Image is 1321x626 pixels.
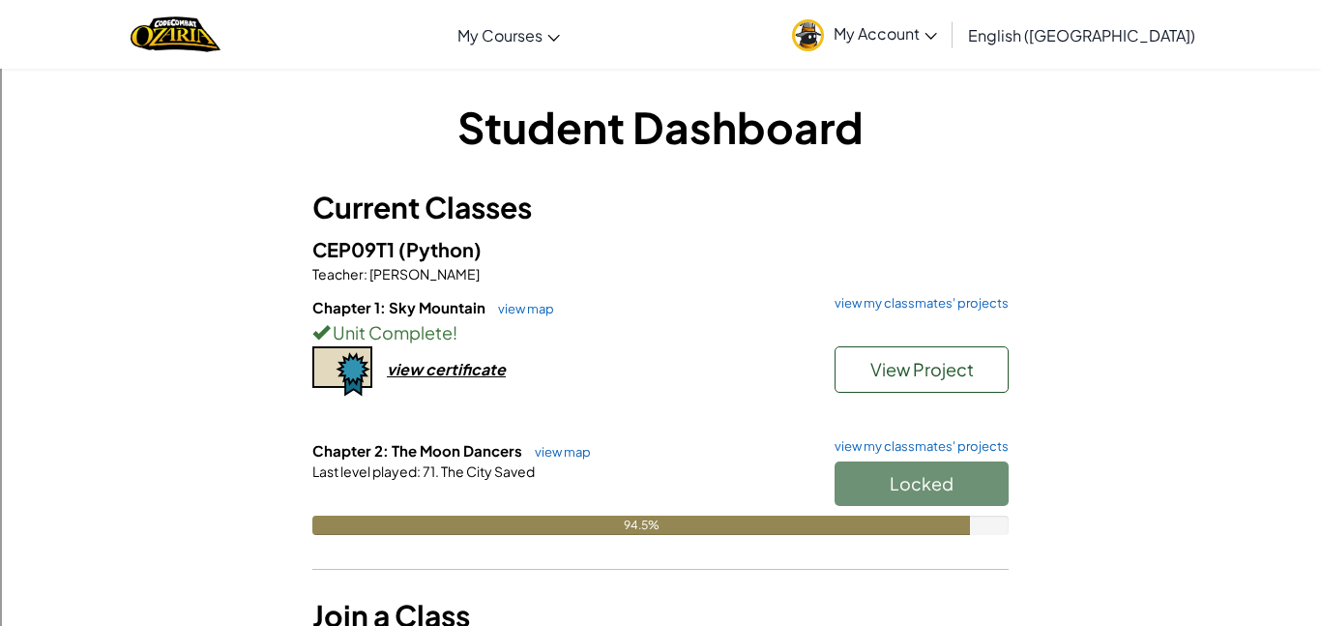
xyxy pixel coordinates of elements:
span: My Courses [457,25,543,45]
span: My Account [834,23,937,44]
span: English ([GEOGRAPHIC_DATA]) [968,25,1195,45]
a: English ([GEOGRAPHIC_DATA]) [958,9,1205,61]
a: Ozaria by CodeCombat logo [131,15,220,54]
a: My Courses [448,9,570,61]
img: Home [131,15,220,54]
a: My Account [782,4,947,65]
img: avatar [792,19,824,51]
